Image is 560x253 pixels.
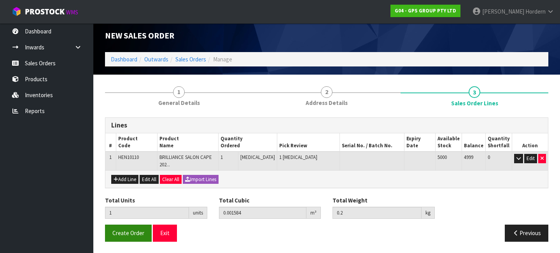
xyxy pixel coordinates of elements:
span: Create Order [112,229,144,237]
span: Sales Order Lines [105,112,548,248]
th: Serial No. / Batch No. [339,133,404,152]
span: BRILLIANCE SALON CAPE 202... [159,154,212,168]
span: 1 [MEDICAL_DATA] [279,154,317,161]
th: Product Name [157,133,219,152]
button: Edit [524,154,537,163]
th: Available Stock [435,133,462,152]
a: Outwards [144,56,168,63]
span: 2 [321,86,332,98]
small: WMS [66,9,78,16]
th: Balance [462,133,485,152]
strong: G04 - GPS GROUP PTY LTD [395,7,456,14]
span: Hordern [525,8,546,15]
th: Product Code [116,133,157,152]
span: 3 [469,86,480,98]
span: Sales Order Lines [451,99,498,107]
label: Total Weight [332,196,367,204]
input: Total Cubic [219,207,307,219]
span: 5000 [437,154,447,161]
span: General Details [158,99,200,107]
label: Total Cubic [219,196,249,204]
span: 1 [220,154,223,161]
span: HEN10110 [118,154,139,161]
label: Total Units [105,196,135,204]
a: Sales Orders [175,56,206,63]
input: Total Weight [332,207,422,219]
button: Previous [505,225,548,241]
span: Address Details [306,99,348,107]
button: Import Lines [183,175,219,184]
th: Pick Review [277,133,340,152]
div: kg [422,207,435,219]
button: Exit [153,225,177,241]
span: 1 [109,154,112,161]
button: Add Line [111,175,138,184]
button: Create Order [105,225,152,241]
a: Dashboard [111,56,137,63]
th: # [105,133,116,152]
button: Clear All [160,175,182,184]
button: Edit All [140,175,159,184]
div: m³ [306,207,321,219]
span: 4999 [464,154,473,161]
div: units [189,207,207,219]
span: Manage [213,56,232,63]
th: Quantity Ordered [218,133,277,152]
span: 1 [173,86,185,98]
span: [MEDICAL_DATA] [240,154,275,161]
span: [PERSON_NAME] [482,8,524,15]
th: Action [512,133,548,152]
input: Total Units [105,207,189,219]
span: ProStock [25,7,65,17]
span: New Sales Order [105,30,174,41]
img: cube-alt.png [12,7,21,16]
th: Expiry Date [404,133,435,152]
h3: Lines [111,122,542,129]
span: 0 [488,154,490,161]
th: Quantity Shortfall [485,133,512,152]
